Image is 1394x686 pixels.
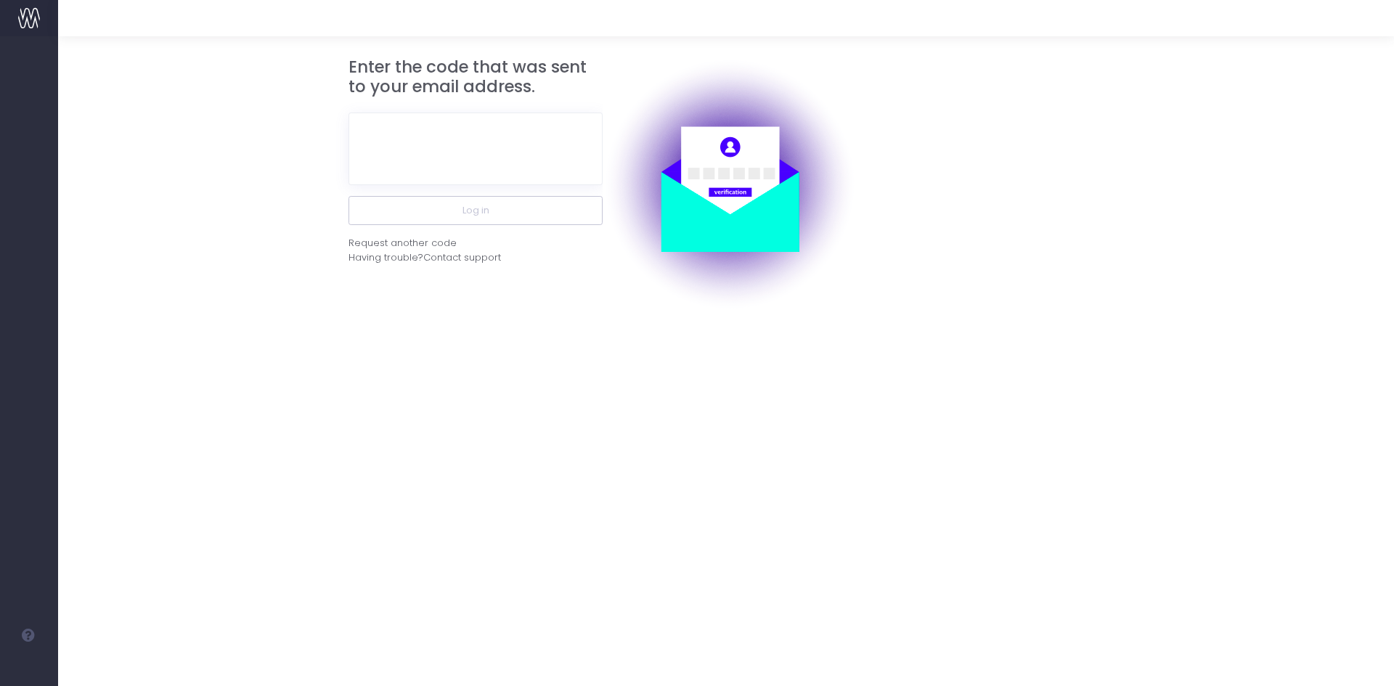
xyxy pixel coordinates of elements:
img: images/default_profile_image.png [18,657,40,679]
div: Having trouble? [348,250,603,265]
img: auth.png [603,57,857,311]
button: Log in [348,196,603,225]
span: Contact support [423,250,501,265]
div: Request another code [348,236,457,250]
h3: Enter the code that was sent to your email address. [348,57,603,97]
